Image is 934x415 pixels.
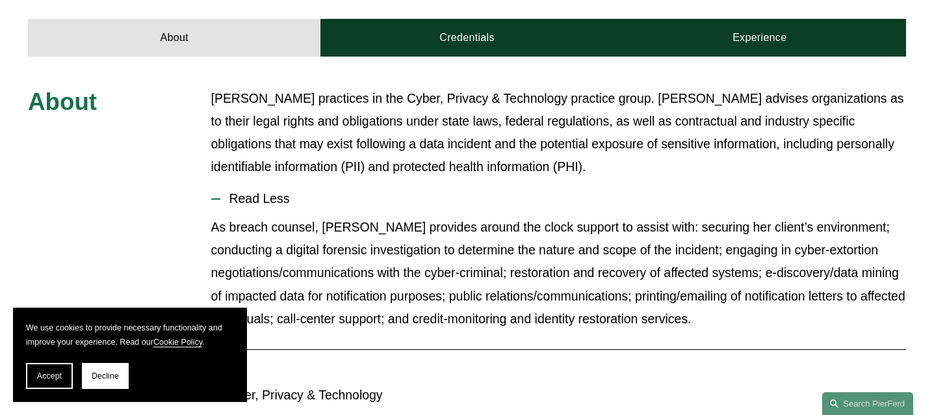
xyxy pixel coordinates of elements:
[220,191,906,206] span: Read Less
[222,384,467,407] p: Cyber, Privacy & Technology
[211,216,906,330] p: As breach counsel, [PERSON_NAME] provides around the clock support to assist with: securing her c...
[82,363,129,389] button: Decline
[28,379,134,406] span: Practices
[37,371,62,381] span: Accept
[211,216,906,340] div: Read Less
[211,181,906,216] button: Read Less
[28,19,320,57] a: About
[614,19,906,57] a: Experience
[13,308,247,402] section: Cookie banner
[28,88,97,115] span: About
[92,371,119,381] span: Decline
[26,363,73,389] button: Accept
[320,19,613,57] a: Credentials
[822,392,913,415] a: Search this site
[153,338,202,347] a: Cookie Policy
[211,87,906,178] p: [PERSON_NAME] practices in the Cyber, Privacy & Technology practice group. [PERSON_NAME] advises ...
[26,321,234,350] p: We use cookies to provide necessary functionality and improve your experience. Read our .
